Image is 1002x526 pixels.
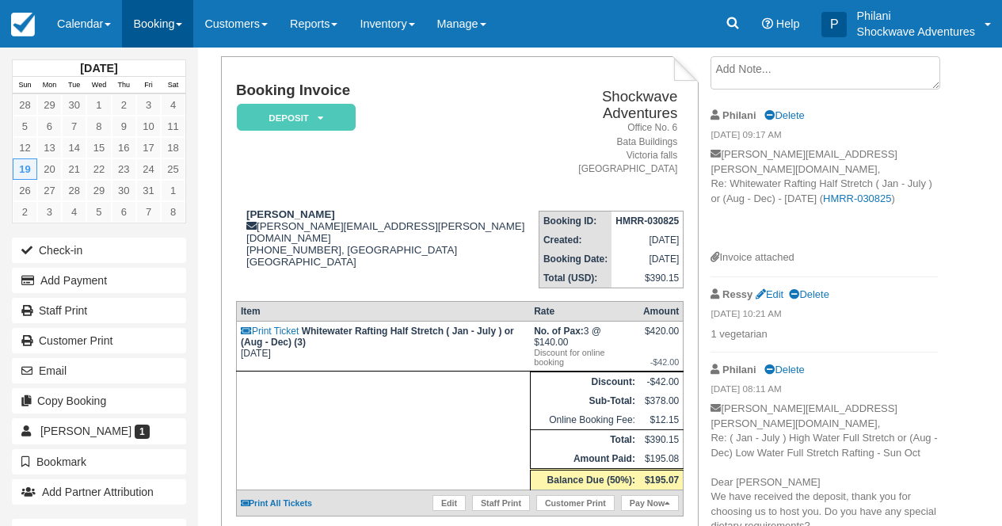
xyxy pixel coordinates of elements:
a: 10 [136,116,161,137]
a: 27 [37,180,62,201]
a: Delete [789,288,829,300]
strong: [PERSON_NAME] [246,208,335,220]
h2: Shockwave Adventures [539,89,677,121]
span: [PERSON_NAME] [40,425,131,437]
strong: Philani [722,109,756,121]
button: Bookmark [12,449,186,475]
a: 9 [112,116,136,137]
th: Sun [13,77,37,94]
a: 2 [112,94,136,116]
a: 28 [13,94,37,116]
a: 30 [62,94,86,116]
p: 1 vegetarian [711,327,937,342]
button: Add Payment [12,268,186,293]
a: 6 [37,116,62,137]
a: 3 [37,201,62,223]
th: Total (USD): [539,269,611,288]
th: Wed [86,77,111,94]
a: 1 [86,94,111,116]
td: Online Booking Fee: [530,410,639,430]
th: Fri [136,77,161,94]
th: Item [236,301,530,321]
td: -$42.00 [639,372,684,391]
a: 24 [136,158,161,180]
strong: Whitewater Rafting Half Stretch ( Jan - July ) or (Aug - Dec) (3) [241,326,514,348]
a: 26 [13,180,37,201]
h1: Booking Invoice [236,82,533,99]
td: $12.15 [639,410,684,430]
strong: HMRR-030825 [615,215,679,227]
a: 3 [136,94,161,116]
td: $390.15 [611,269,684,288]
td: 3 @ $140.00 [530,321,639,371]
a: 18 [161,137,185,158]
strong: $195.07 [645,475,679,486]
a: Print All Tickets [241,498,312,508]
em: Discount for online booking [534,348,635,367]
a: 22 [86,158,111,180]
a: 28 [62,180,86,201]
th: Sat [161,77,185,94]
a: Pay Now [621,495,679,511]
a: 31 [136,180,161,201]
a: 21 [62,158,86,180]
th: Discount: [530,372,639,391]
a: 15 [86,137,111,158]
em: Deposit [237,104,356,131]
a: 7 [136,201,161,223]
a: Edit [432,495,466,511]
td: [DATE] [236,321,530,371]
a: Customer Print [12,328,186,353]
th: Sub-Total: [530,391,639,410]
a: 20 [37,158,62,180]
a: 29 [37,94,62,116]
th: Balance Due (50%): [530,469,639,490]
a: 2 [13,201,37,223]
strong: No. of Pax [534,326,584,337]
a: [PERSON_NAME] 1 [12,418,186,444]
a: Edit [756,288,783,300]
th: Mon [37,77,62,94]
th: Tue [62,77,86,94]
td: $378.00 [639,391,684,410]
a: 7 [62,116,86,137]
a: 23 [112,158,136,180]
em: [DATE] 10:21 AM [711,307,937,325]
em: [DATE] 09:17 AM [711,128,937,146]
em: -$42.00 [643,357,679,367]
a: Delete [764,364,804,375]
div: $420.00 [643,326,679,349]
a: Deposit [236,103,350,132]
strong: Philani [722,364,756,375]
span: Help [776,17,800,30]
a: 29 [86,180,111,201]
a: 8 [161,201,185,223]
a: 19 [13,158,37,180]
td: $390.15 [639,429,684,449]
a: 6 [112,201,136,223]
a: 11 [161,116,185,137]
strong: [DATE] [80,62,117,74]
th: Created: [539,231,611,250]
a: 4 [62,201,86,223]
a: Customer Print [536,495,615,511]
td: [DATE] [611,250,684,269]
a: Staff Print [472,495,530,511]
button: Copy Booking [12,388,186,414]
a: 8 [86,116,111,137]
a: 17 [136,137,161,158]
img: checkfront-main-nav-mini-logo.png [11,13,35,36]
div: Invoice attached [711,250,937,265]
th: Rate [530,301,639,321]
p: [PERSON_NAME][EMAIL_ADDRESS][PERSON_NAME][DOMAIN_NAME], Re: Whitewater Rafting Half Stretch ( Jan... [711,147,937,250]
a: Staff Print [12,298,186,323]
button: Email [12,358,186,383]
strong: Ressy [722,288,752,300]
div: [PERSON_NAME][EMAIL_ADDRESS][PERSON_NAME][DOMAIN_NAME] [PHONE_NUMBER], [GEOGRAPHIC_DATA] [GEOGRAP... [236,208,533,288]
p: Shockwave Adventures [856,24,975,40]
a: 1 [161,180,185,201]
a: 13 [37,137,62,158]
a: HMRR-030825 [823,192,891,204]
span: 1 [135,425,150,439]
a: 12 [13,137,37,158]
